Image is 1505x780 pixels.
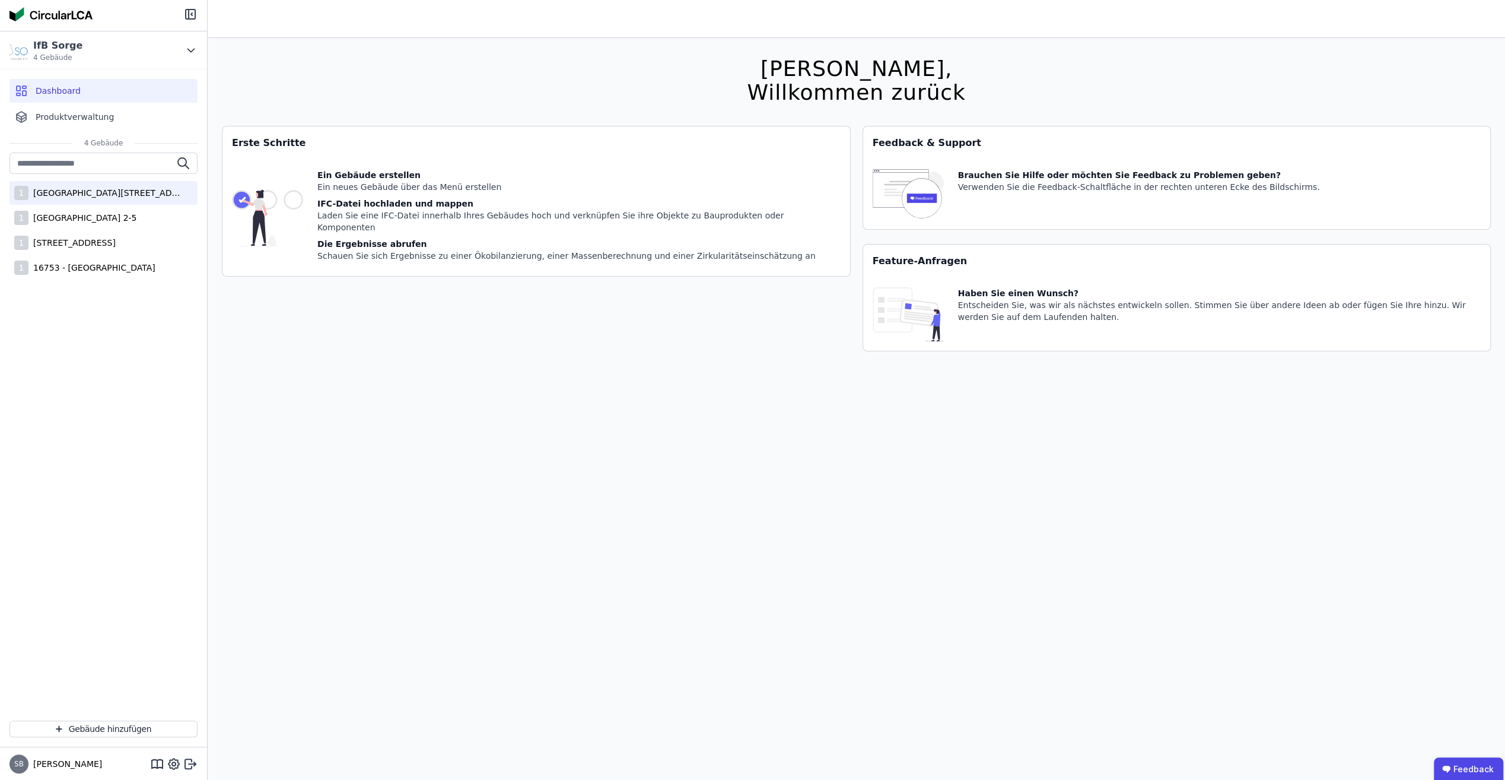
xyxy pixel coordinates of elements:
span: SB [14,760,24,768]
div: IFC-Datei hochladen und mappen [317,198,841,210]
span: Dashboard [36,85,81,97]
div: 1 [14,236,28,250]
div: IfB Sorge [33,39,82,53]
div: [PERSON_NAME], [747,57,965,81]
span: [PERSON_NAME] [28,758,102,770]
span: 4 Gebäude [72,138,135,148]
div: Haben Sie einen Wunsch? [958,287,1481,299]
div: Entscheiden Sie, was wir als nächstes entwickeln sollen. Stimmen Sie über andere Ideen ab oder fü... [958,299,1481,323]
img: getting_started_tile-DrF_GRSv.svg [232,169,303,267]
div: [GEOGRAPHIC_DATA][STREET_ADDRESS] [28,187,183,199]
img: IfB Sorge [9,41,28,60]
div: Willkommen zurück [747,81,965,104]
div: Laden Sie eine IFC-Datei innerhalb Ihres Gebäudes hoch und verknüpfen Sie ihre Objekte zu Bauprod... [317,210,841,233]
div: 1 [14,211,28,225]
div: Erste Schritte [222,126,850,160]
div: Schauen Sie sich Ergebnisse zu einer Ökobilanzierung, einer Massenberechnung und einer Zirkularit... [317,250,841,262]
span: 4 Gebäude [33,53,82,62]
div: Ein neues Gebäude über das Menü erstellen [317,181,841,193]
div: Ein Gebäude erstellen [317,169,841,181]
div: 1 [14,186,28,200]
img: feature_request_tile-UiXE1qGU.svg [873,287,944,341]
img: feedback-icon-HCTs5lye.svg [873,169,944,220]
div: 1 [14,261,28,275]
div: 16753 - [GEOGRAPHIC_DATA] [28,262,155,274]
img: Concular [9,7,93,21]
div: Verwenden Sie die Feedback-Schaltfläche in der rechten unteren Ecke des Bildschirms. [958,181,1320,193]
div: Feedback & Support [863,126,1491,160]
div: Die Ergebnisse abrufen [317,238,841,250]
div: [STREET_ADDRESS] [28,237,116,249]
div: Feature-Anfragen [863,245,1491,278]
button: Gebäude hinzufügen [9,721,198,737]
div: [GEOGRAPHIC_DATA] 2-5 [28,212,136,224]
div: Brauchen Sie Hilfe oder möchten Sie Feedback zu Problemen geben? [958,169,1320,181]
span: Produktverwaltung [36,111,114,123]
